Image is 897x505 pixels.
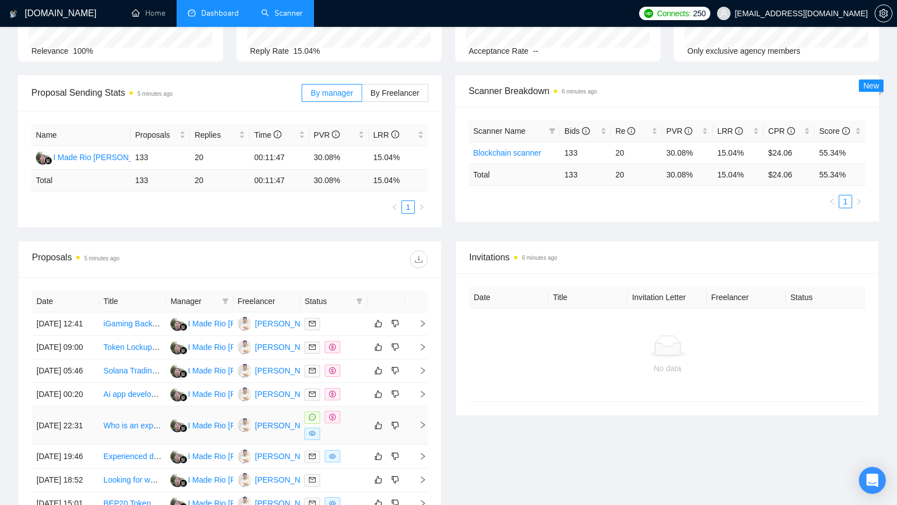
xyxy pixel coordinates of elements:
[32,336,99,359] td: [DATE] 09:00
[374,366,382,375] span: like
[170,319,293,328] a: IMI Made Rio [PERSON_NAME]
[238,387,252,401] img: HQ
[473,127,525,135] span: Scanner Name
[309,320,316,327] span: mail
[304,295,352,307] span: Status
[372,387,385,401] button: like
[170,342,293,351] a: IMI Made Rio [PERSON_NAME]
[547,123,558,139] span: filter
[309,367,316,374] span: mail
[329,414,336,420] span: dollar
[238,366,320,375] a: HQ[PERSON_NAME]
[309,414,316,420] span: message
[104,421,240,430] a: Who is an expert in Uniswap V4 Hook?
[713,163,764,185] td: 15.04 %
[842,127,850,135] span: info-circle
[104,366,280,375] a: Solana Trading Bot Engineer (Meteora Integration)
[373,130,399,139] span: LRR
[371,88,419,97] span: By Freelancer
[99,406,167,445] td: Who is an expert in Uniswap V4 Hook?
[644,9,653,18] img: upwork-logo.png
[852,195,866,208] li: Next Page
[369,170,428,191] td: 15.04 %
[662,163,713,185] td: 30.08 %
[73,46,93,55] span: 100%
[222,298,229,305] span: filter
[309,391,316,398] span: mail
[170,389,293,398] a: IMI Made Rio [PERSON_NAME]
[170,366,293,375] a: IMI Made Rio [PERSON_NAME]
[170,387,184,401] img: IM
[667,127,693,135] span: PVR
[469,46,529,55] span: Acceptance Rate
[389,473,402,487] button: dislike
[188,341,293,353] div: I Made Rio [PERSON_NAME]
[32,312,99,336] td: [DATE] 12:41
[391,421,399,430] span: dislike
[84,255,119,261] time: 5 minutes ago
[473,148,541,157] a: Blockchain scanner
[662,142,713,163] td: 30.08%
[131,170,190,191] td: 133
[104,343,208,352] a: Token Lockup Implementation
[374,475,382,484] span: like
[238,450,252,464] img: HQ
[249,146,309,170] td: 00:11:47
[188,474,293,486] div: I Made Rio [PERSON_NAME]
[190,146,249,170] td: 20
[693,7,705,20] span: 250
[99,445,167,469] td: Experienced developer needed to work on vite + react
[32,359,99,383] td: [DATE] 05:46
[401,200,415,214] li: 1
[389,340,402,354] button: dislike
[815,142,866,163] td: 55.34%
[391,343,399,352] span: dislike
[220,293,231,310] span: filter
[548,287,627,308] th: Title
[829,198,835,205] span: left
[188,388,293,400] div: I Made Rio [PERSON_NAME]
[329,391,336,398] span: dollar
[170,473,184,487] img: IM
[238,420,320,429] a: HQ[PERSON_NAME]
[329,344,336,350] span: dollar
[713,142,764,163] td: 15.04%
[170,340,184,354] img: IM
[372,317,385,330] button: like
[53,151,158,163] div: I Made Rio [PERSON_NAME]
[255,364,320,377] div: [PERSON_NAME]
[255,450,320,462] div: [PERSON_NAME]
[687,46,801,55] span: Only exclusive agency members
[389,450,402,463] button: dislike
[188,317,293,330] div: I Made Rio [PERSON_NAME]
[825,195,839,208] button: left
[255,317,320,330] div: [PERSON_NAME]
[469,250,865,264] span: Invitations
[195,129,237,141] span: Replies
[249,170,309,191] td: 00:11:47
[179,394,187,401] img: gigradar-bm.png
[238,389,320,398] a: HQ[PERSON_NAME]
[787,127,795,135] span: info-circle
[99,336,167,359] td: Token Lockup Implementation
[31,86,302,100] span: Proposal Sending Stats
[565,127,590,135] span: Bids
[99,469,167,492] td: Looking for web front-end and dapp developer
[522,255,557,261] time: 6 minutes ago
[560,142,611,163] td: 133
[372,419,385,432] button: like
[188,419,293,432] div: I Made Rio [PERSON_NAME]
[329,453,336,460] span: eye
[309,453,316,460] span: mail
[389,419,402,432] button: dislike
[391,130,399,138] span: info-circle
[611,163,662,185] td: 20
[309,344,316,350] span: mail
[852,195,866,208] button: right
[354,293,365,310] span: filter
[32,291,99,312] th: Date
[533,46,538,55] span: --
[135,129,177,141] span: Proposals
[402,201,414,213] a: 1
[410,343,427,351] span: right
